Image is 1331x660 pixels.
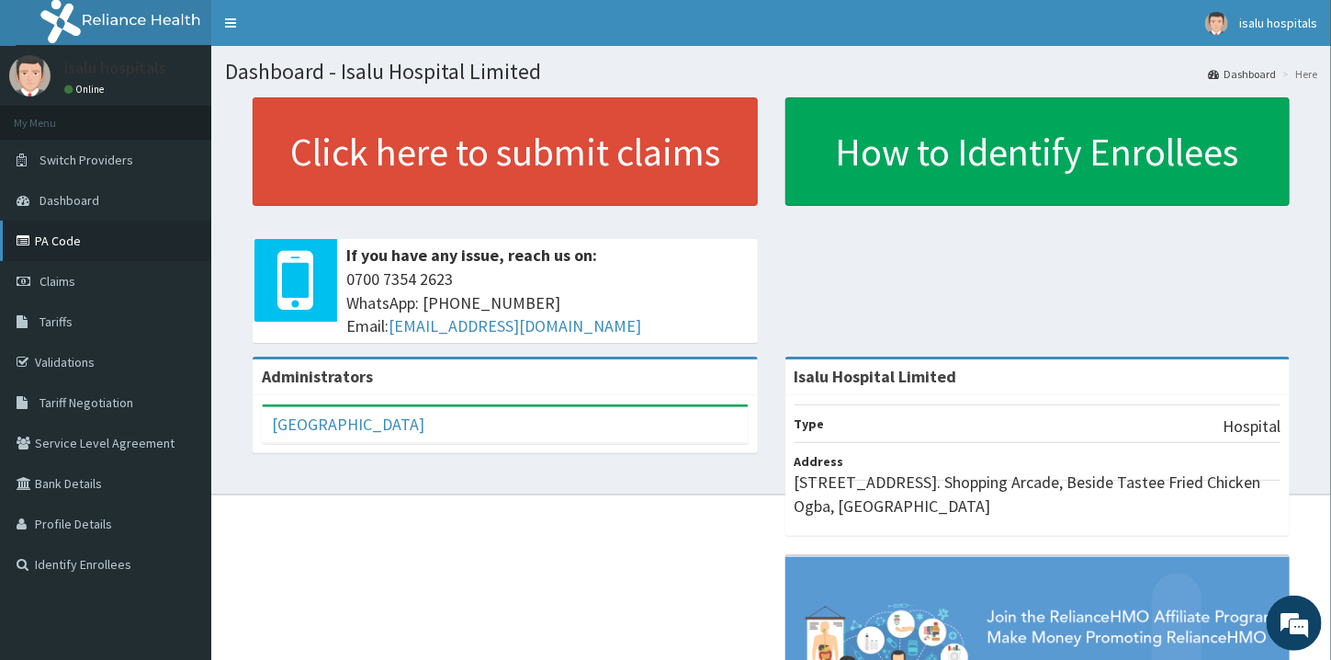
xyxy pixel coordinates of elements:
[272,414,424,435] a: [GEOGRAPHIC_DATA]
[262,366,373,387] b: Administrators
[1208,66,1276,82] a: Dashboard
[64,83,108,96] a: Online
[39,313,73,330] span: Tariffs
[253,97,758,206] a: Click here to submit claims
[39,152,133,168] span: Switch Providers
[795,471,1281,518] p: [STREET_ADDRESS]. Shopping Arcade, Beside Tastee Fried Chicken Ogba, [GEOGRAPHIC_DATA]
[795,366,957,387] strong: Isalu Hospital Limited
[39,273,75,290] span: Claims
[346,267,749,338] span: 0700 7354 2623 WhatsApp: [PHONE_NUMBER] Email:
[1278,66,1317,82] li: Here
[39,192,99,209] span: Dashboard
[389,315,641,336] a: [EMAIL_ADDRESS][DOMAIN_NAME]
[39,394,133,411] span: Tariff Negotiation
[795,453,844,470] b: Address
[9,55,51,97] img: User Image
[1223,415,1280,438] p: Hospital
[1239,15,1317,31] span: isalu hospitals
[64,60,166,76] p: isalu hospitals
[346,245,597,266] b: If you have any issue, reach us on:
[795,415,825,432] b: Type
[1205,12,1228,35] img: User Image
[785,97,1291,206] a: How to Identify Enrollees
[225,60,1317,84] h1: Dashboard - Isalu Hospital Limited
